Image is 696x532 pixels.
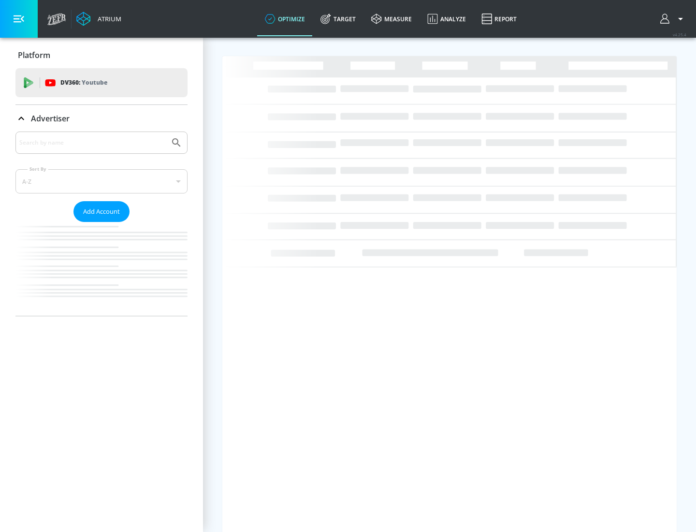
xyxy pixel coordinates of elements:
a: Analyze [420,1,474,36]
p: Youtube [82,77,107,88]
a: optimize [257,1,313,36]
span: v 4.25.4 [673,32,686,37]
p: DV360: [60,77,107,88]
a: Report [474,1,524,36]
div: Platform [15,42,188,69]
label: Sort By [28,166,48,172]
a: measure [363,1,420,36]
div: Advertiser [15,132,188,316]
span: Add Account [83,206,120,217]
p: Platform [18,50,50,60]
a: Atrium [76,12,121,26]
div: A-Z [15,169,188,193]
p: Advertiser [31,113,70,124]
nav: list of Advertiser [15,222,188,316]
div: DV360: Youtube [15,68,188,97]
input: Search by name [19,136,166,149]
button: Add Account [73,201,130,222]
div: Advertiser [15,105,188,132]
div: Atrium [94,15,121,23]
a: Target [313,1,363,36]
